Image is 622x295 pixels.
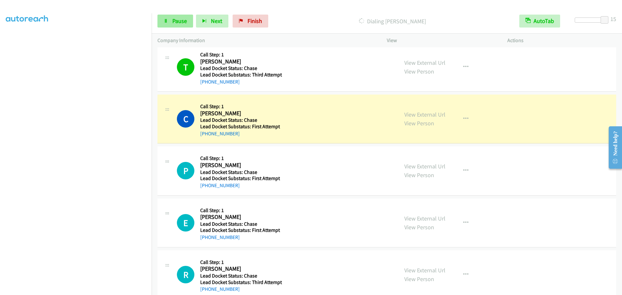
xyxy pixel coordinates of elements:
p: Dialing [PERSON_NAME] [277,17,508,26]
h5: Lead Docket Substatus: First Attempt [200,227,285,233]
span: Next [211,17,222,25]
h5: Lead Docket Substatus: Third Attempt [200,279,285,286]
a: View Person [404,119,434,127]
h5: Call Step: 1 [200,51,285,58]
h5: Lead Docket Status: Chase [200,169,285,176]
h2: [PERSON_NAME] [200,162,285,169]
a: [PHONE_NUMBER] [200,286,240,292]
button: AutoTab [519,15,560,28]
a: View External Url [404,163,445,170]
div: 15 [610,15,616,23]
p: Actions [507,37,616,44]
a: View Person [404,171,434,179]
span: Finish [248,17,262,25]
a: View External Url [404,59,445,66]
h2: [PERSON_NAME] [200,265,285,273]
h1: E [177,214,194,232]
a: Pause [157,15,193,28]
p: View [387,37,496,44]
h5: Call Step: 1 [200,155,285,162]
a: View External Url [404,267,445,274]
a: View Person [404,275,434,283]
iframe: Resource Center [603,122,622,173]
h1: R [177,266,194,283]
p: Company Information [157,37,375,44]
a: [PHONE_NUMBER] [200,130,240,137]
h5: Lead Docket Status: Chase [200,221,285,227]
h5: Call Step: 1 [200,103,285,110]
span: Pause [172,17,187,25]
a: [PHONE_NUMBER] [200,182,240,188]
h1: C [177,110,194,128]
h2: [PERSON_NAME] [200,58,285,65]
div: The call is yet to be attempted [177,266,194,283]
h5: Call Step: 1 [200,259,285,266]
h5: Lead Docket Substatus: First Attempt [200,123,285,130]
a: View External Url [404,215,445,222]
a: [PHONE_NUMBER] [200,234,240,240]
h2: [PERSON_NAME] [200,213,285,221]
a: View External Url [404,111,445,118]
h1: T [177,58,194,76]
a: [PHONE_NUMBER] [200,79,240,85]
h5: Lead Docket Substatus: Third Attempt [200,72,285,78]
h1: P [177,162,194,179]
div: The call is yet to be attempted [177,162,194,179]
a: Finish [233,15,268,28]
h5: Lead Docket Status: Chase [200,273,285,279]
h2: [PERSON_NAME] [200,110,285,117]
a: View Person [404,68,434,75]
div: The call is yet to be attempted [177,214,194,232]
h5: Lead Docket Status: Chase [200,65,285,72]
h5: Lead Docket Status: Chase [200,117,285,123]
button: Next [196,15,228,28]
h5: Call Step: 1 [200,207,285,214]
h5: Lead Docket Substatus: First Attempt [200,175,285,182]
a: View Person [404,223,434,231]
